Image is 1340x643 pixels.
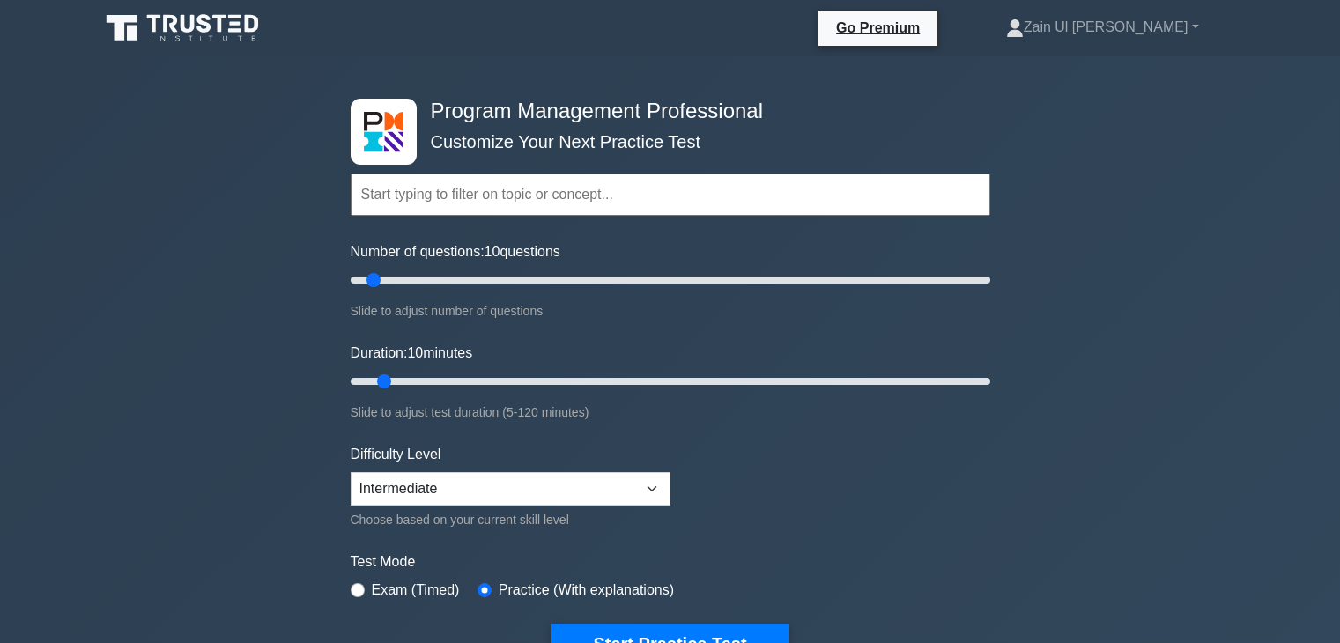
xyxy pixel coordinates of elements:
div: Choose based on your current skill level [351,509,670,530]
div: Slide to adjust number of questions [351,300,990,321]
div: Slide to adjust test duration (5-120 minutes) [351,402,990,423]
label: Number of questions: questions [351,241,560,262]
input: Start typing to filter on topic or concept... [351,174,990,216]
label: Exam (Timed) [372,580,460,601]
label: Practice (With explanations) [499,580,674,601]
label: Test Mode [351,551,990,573]
a: Go Premium [825,17,930,39]
label: Duration: minutes [351,343,473,364]
h4: Program Management Professional [424,99,904,124]
a: Zain Ul [PERSON_NAME] [964,10,1241,45]
span: 10 [485,244,500,259]
span: 10 [407,345,423,360]
label: Difficulty Level [351,444,441,465]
